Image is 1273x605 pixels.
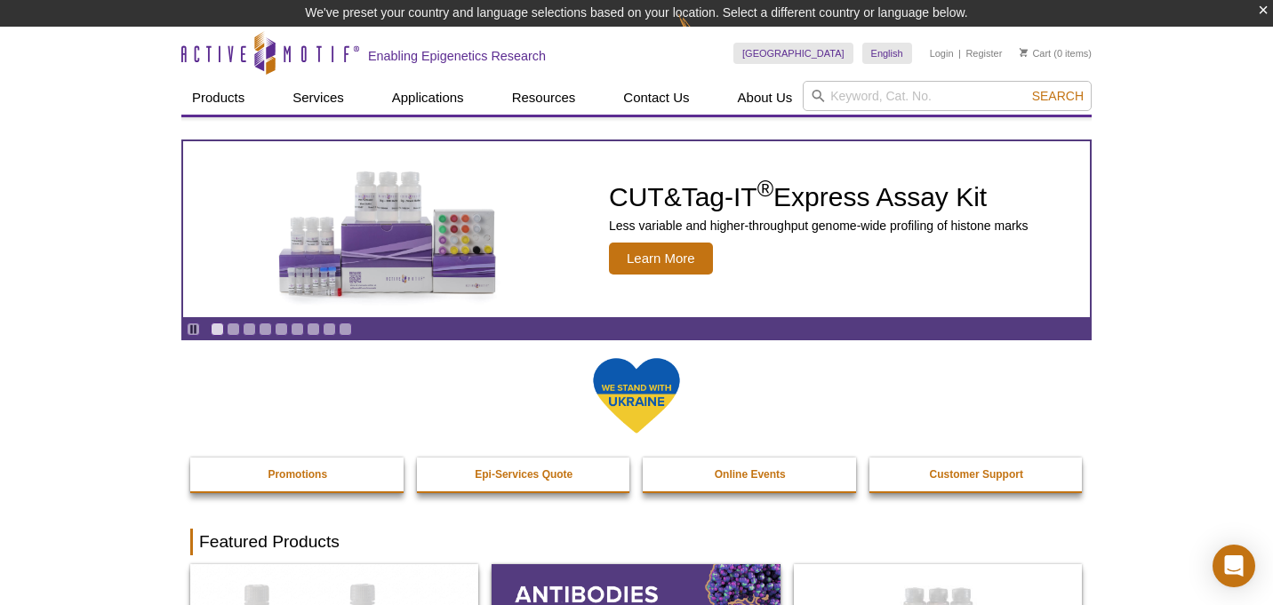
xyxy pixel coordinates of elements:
img: Your Cart [1020,48,1028,57]
a: Go to slide 2 [227,322,240,336]
div: Open Intercom Messenger [1213,545,1255,587]
a: Go to slide 6 [291,322,304,336]
a: Go to slide 3 [243,322,256,336]
strong: Customer Support [930,468,1023,481]
a: CUT&Tag-IT Express Assay Kit CUT&Tag-IT®Express Assay Kit Less variable and higher-throughput gen... [183,141,1090,317]
a: Customer Support [869,458,1085,491]
li: | [958,43,961,64]
article: CUT&Tag-IT Express Assay Kit [183,141,1090,317]
a: [GEOGRAPHIC_DATA] [733,43,853,64]
h2: CUT&Tag-IT Express Assay Kit [609,184,1029,211]
a: Go to slide 5 [275,322,288,336]
input: Keyword, Cat. No. [803,81,1092,111]
a: Go to slide 4 [259,322,272,336]
a: Go to slide 9 [339,322,352,336]
a: Go to slide 7 [307,322,320,336]
a: Services [282,81,355,115]
a: Applications [381,81,475,115]
p: Less variable and higher-throughput genome-wide profiling of histone marks [609,218,1029,234]
span: Search [1032,89,1084,103]
h2: Featured Products [190,529,1083,555]
sup: ® [757,176,773,201]
span: Learn More [609,243,713,275]
img: Change Here [678,13,725,55]
a: Toggle autoplay [187,322,200,336]
a: Go to slide 1 [211,322,224,336]
strong: Promotions [268,468,327,481]
a: About Us [727,81,804,115]
h2: Enabling Epigenetics Research [368,48,546,64]
a: English [862,43,912,64]
img: CUT&Tag-IT Express Assay Kit [241,131,534,327]
strong: Online Events [715,468,786,481]
a: Register [965,47,1002,60]
button: Search [1027,88,1089,104]
a: Go to slide 8 [323,322,336,336]
a: Promotions [190,458,405,491]
a: Contact Us [612,81,700,115]
a: Resources [501,81,587,115]
img: We Stand With Ukraine [592,356,681,435]
a: Online Events [643,458,858,491]
a: Login [930,47,954,60]
a: Products [181,81,255,115]
a: Cart [1020,47,1051,60]
a: Epi-Services Quote [417,458,632,491]
li: (0 items) [1020,43,1092,64]
strong: Epi-Services Quote [475,468,572,481]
